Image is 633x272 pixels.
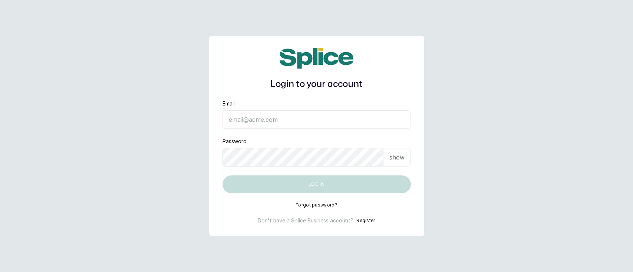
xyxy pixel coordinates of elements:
button: Forgot password? [296,202,337,208]
label: Email [222,100,235,107]
input: email@acme.com [222,110,411,129]
p: Don't have a Splice Business account? [258,217,353,224]
label: Password [222,138,247,145]
button: Log in [222,175,411,193]
button: Register [356,217,375,224]
p: show [389,153,405,162]
h1: Login to your account [222,78,411,91]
